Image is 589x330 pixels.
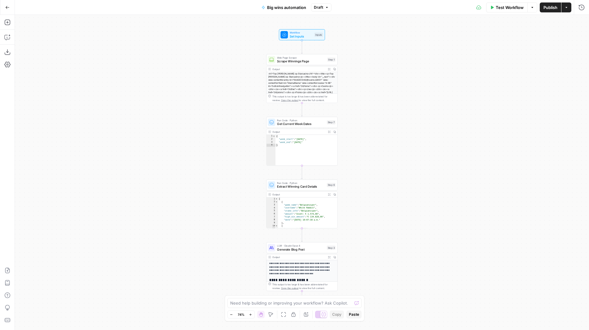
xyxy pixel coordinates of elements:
[311,3,332,11] button: Draft
[238,312,244,317] span: 74%
[266,138,275,141] div: 2
[281,99,298,101] span: Copy the output
[275,198,278,201] span: Toggle code folding, rows 1 through 162
[277,59,325,64] span: Scrape Winnings Page
[330,310,344,319] button: Copy
[266,218,278,221] div: 8
[277,56,325,60] span: Web Page Scrape
[266,216,278,219] div: 7
[272,67,325,71] div: Output
[327,120,336,124] div: Step 7
[266,221,278,225] div: 9
[275,200,278,203] span: Toggle code folding, rows 2 through 9
[314,5,323,10] span: Draft
[327,183,336,187] div: Step 6
[277,247,325,252] span: Generate Blog Post
[266,207,278,210] div: 4
[301,165,302,179] g: Edge from step_7 to step_6
[266,54,337,103] div: Web Page ScrapeScrape Winnings PageStep 1Output<h1>Top [PERSON_NAME] op Starcasino</h1><div><titl...
[290,31,313,34] span: Workflow
[327,246,336,250] div: Step 3
[273,135,275,138] span: Toggle code folding, rows 1 through 4
[266,209,278,212] div: 5
[314,33,323,37] div: Inputs
[266,29,337,40] div: WorkflowSet InputsInputs
[277,184,325,189] span: Extract Winning Card Details
[267,4,306,11] span: Big wins automation
[272,94,336,102] div: This output is too large & has been abbreviated for review. to view the full content.
[266,117,337,166] div: Run Code · PythonGet Current Week DatesStep 7Output{ "week_start":"[DATE]", "week_end":"[DATE]"}
[332,312,341,317] span: Copy
[258,2,310,12] button: Big wins automation
[496,4,524,11] span: Test Workflow
[272,130,325,134] div: Output
[543,4,557,11] span: Publish
[349,312,359,317] span: Paste
[266,200,278,203] div: 2
[272,193,325,196] div: Output
[266,227,278,230] div: 11
[277,244,325,247] span: LLM · Claude Opus 4
[327,58,336,62] div: Step 1
[301,228,302,242] g: Edge from step_6 to step_3
[301,103,302,116] g: Edge from step_1 to step_7
[275,225,278,228] span: Toggle code folding, rows 10 through 17
[277,118,325,122] span: Run Code · Python
[272,255,325,259] div: Output
[266,141,275,144] div: 3
[281,287,298,289] span: Copy the output
[272,283,336,290] div: This output is too large & has been abbreviated for review. to view the full content.
[266,212,278,216] div: 6
[266,225,278,228] div: 10
[301,40,302,54] g: Edge from start to step_1
[290,34,313,39] span: Set Inputs
[277,122,325,126] span: Get Current Week Dates
[266,203,278,207] div: 3
[277,181,325,185] span: Run Code · Python
[346,310,362,319] button: Paste
[540,2,561,12] button: Publish
[266,180,337,229] div: Run Code · PythonExtract Winning Card DetailsStep 6Output[ { "game_name":"Belgianviper", "usernam...
[266,144,275,147] div: 4
[266,198,278,201] div: 1
[486,2,527,12] button: Test Workflow
[266,135,275,138] div: 1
